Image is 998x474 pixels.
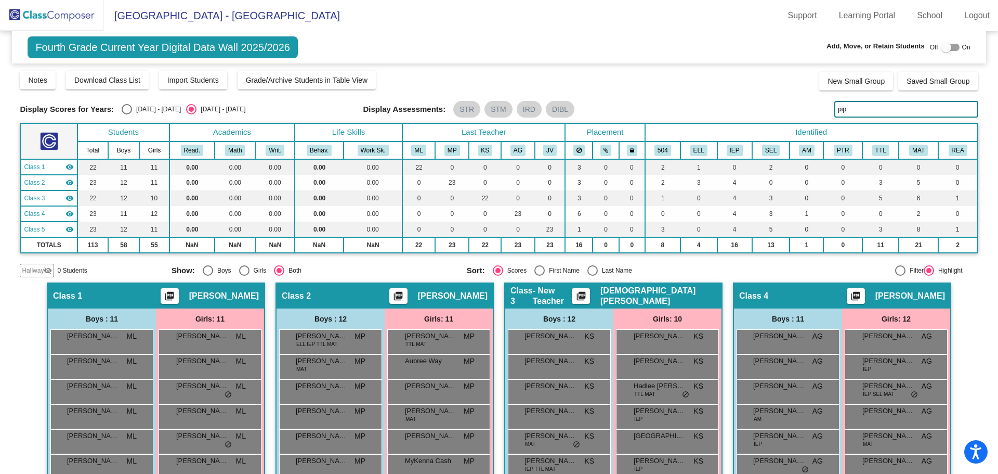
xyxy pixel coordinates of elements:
[752,190,790,206] td: 3
[503,266,527,275] div: Scores
[464,331,475,342] span: MP
[467,266,485,275] span: Sort:
[823,206,862,222] td: 0
[156,309,264,329] div: Girls: 11
[717,237,752,253] td: 16
[196,105,245,114] div: [DATE] - [DATE]
[727,145,743,156] button: IEP
[159,71,227,89] button: Import Students
[344,190,402,206] td: 0.00
[469,206,501,222] td: 0
[469,175,501,190] td: 0
[77,222,108,237] td: 23
[752,206,790,222] td: 3
[862,175,899,190] td: 3
[344,175,402,190] td: 0.00
[907,77,969,85] span: Saved Small Group
[717,222,752,237] td: 4
[139,175,169,190] td: 11
[20,206,77,222] td: Ann Green - No Class Name
[598,266,632,275] div: Last Name
[501,222,534,237] td: 0
[215,206,256,222] td: 0.00
[296,340,337,348] span: ELL IEP TTL MAT
[680,237,717,253] td: 4
[600,286,716,306] span: [DEMOGRAPHIC_DATA][PERSON_NAME]
[402,159,435,175] td: 22
[862,222,899,237] td: 3
[680,190,717,206] td: 0
[619,175,645,190] td: 0
[266,145,284,156] button: Writ.
[790,222,823,237] td: 0
[645,142,680,159] th: 504 Plan
[823,237,862,253] td: 0
[236,331,246,342] span: ML
[167,76,219,84] span: Import Students
[57,266,87,275] span: 0 Students
[24,162,45,172] span: Class 1
[535,222,566,237] td: 23
[535,175,566,190] td: 0
[762,145,780,156] button: SEL
[24,209,45,219] span: Class 4
[565,123,645,142] th: Placement
[790,159,823,175] td: 0
[872,145,889,156] button: TTL
[565,222,593,237] td: 1
[65,210,74,218] mat-icon: visibility
[693,331,703,342] span: KS
[862,206,899,222] td: 0
[469,190,501,206] td: 22
[453,101,480,118] mat-chip: STR
[358,145,389,156] button: Work Sk.
[354,331,365,342] span: MP
[899,159,938,175] td: 0
[20,190,77,206] td: Kristen Sapoznik - New Teacher
[899,175,938,190] td: 5
[680,206,717,222] td: 0
[122,104,245,114] mat-radio-group: Select an option
[139,190,169,206] td: 10
[402,237,435,253] td: 22
[77,123,169,142] th: Students
[934,266,963,275] div: Highlight
[28,76,47,84] span: Notes
[246,76,368,84] span: Grade/Archive Students in Table View
[938,159,978,175] td: 0
[65,178,74,187] mat-icon: visibility
[139,222,169,237] td: 11
[565,237,593,253] td: 16
[215,175,256,190] td: 0.00
[405,331,457,341] span: [PERSON_NAME]
[790,190,823,206] td: 0
[249,266,267,275] div: Girls
[28,36,298,58] span: Fourth Grade Current Year Digital Data Wall 2025/2026
[780,7,825,24] a: Support
[344,206,402,222] td: 0.00
[645,190,680,206] td: 1
[898,72,978,91] button: Saved Small Group
[645,222,680,237] td: 3
[435,237,469,253] td: 23
[593,222,619,237] td: 0
[501,237,534,253] td: 23
[938,190,978,206] td: 1
[363,105,446,114] span: Display Assessments:
[435,222,469,237] td: 0
[295,175,344,190] td: 0.00
[402,222,435,237] td: 0
[645,175,680,190] td: 2
[862,190,899,206] td: 5
[645,237,680,253] td: 8
[862,159,899,175] td: 0
[524,331,576,341] span: [PERSON_NAME]
[842,309,950,329] div: Girls: 12
[938,206,978,222] td: 0
[909,7,951,24] a: School
[501,159,534,175] td: 0
[215,237,256,253] td: NaN
[402,123,565,142] th: Last Teacher
[77,237,108,253] td: 113
[938,175,978,190] td: 0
